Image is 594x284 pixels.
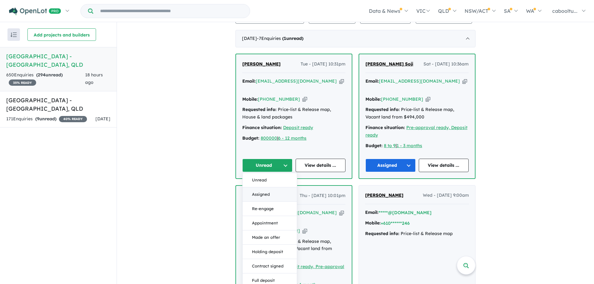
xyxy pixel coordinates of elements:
strong: ( unread) [35,116,56,122]
button: Appointment [243,216,297,230]
h5: [GEOGRAPHIC_DATA] - [GEOGRAPHIC_DATA] , QLD [6,96,110,113]
a: 800000 [261,135,277,141]
strong: ( unread) [282,36,303,41]
div: | [242,135,345,142]
strong: Requested info: [365,107,400,112]
button: Copy [302,228,307,234]
strong: Mobile: [365,220,381,226]
span: - 7 Enquir ies [257,36,303,41]
a: View details ... [419,159,469,172]
img: sort.svg [11,32,17,37]
div: 650 Enquir ies [6,71,85,86]
span: [DATE] [95,116,110,122]
span: [PERSON_NAME] Soji [365,61,413,67]
span: 40 % READY [59,116,87,122]
span: 35 % READY [9,79,36,86]
span: 9 [37,116,39,122]
img: Openlot PRO Logo White [9,7,61,15]
button: Unread [242,159,292,172]
span: Thu - [DATE] 10:01pm [300,192,345,200]
a: 6 - 12 months [278,135,307,141]
h5: [GEOGRAPHIC_DATA] - [GEOGRAPHIC_DATA] , QLD [6,52,110,69]
strong: Budget: [365,143,383,148]
button: Assigned [243,187,297,202]
button: Copy [339,209,344,216]
strong: ( unread) [36,72,63,78]
strong: Mobile: [365,96,381,102]
button: Unread [243,173,297,187]
button: Assigned [365,159,416,172]
div: Price-list & Release map, House & land packages [242,106,345,121]
div: 171 Enquir ies [6,115,87,123]
strong: Email: [365,209,379,215]
button: Copy [462,78,467,84]
span: [PERSON_NAME] [365,192,403,198]
a: [PHONE_NUMBER] [381,96,423,102]
a: [PERSON_NAME] [242,60,281,68]
div: [DATE] [235,30,476,47]
div: Price-list & Release map [365,230,469,238]
button: Copy [426,96,430,103]
strong: Requested info: [365,231,399,236]
button: Add projects and builders [27,28,96,41]
div: Price-list & Release map, Vacant land from $494,000 [365,106,469,121]
strong: Mobile: [242,96,258,102]
a: View details ... [296,159,346,172]
button: Re-engage [243,202,297,216]
button: Contract signed [243,259,297,273]
a: [EMAIL_ADDRESS][DOMAIN_NAME] [256,78,337,84]
button: Made an offer [243,230,297,245]
span: [PERSON_NAME] [242,61,281,67]
span: 1 [284,36,286,41]
a: 1 - 3 months [397,143,422,148]
span: 18 hours ago [85,72,103,85]
button: Copy [302,96,307,103]
a: [EMAIL_ADDRESS][DOMAIN_NAME] [379,78,460,84]
button: Copy [339,78,344,84]
strong: Finance situation: [365,125,405,130]
strong: Email: [365,78,379,84]
button: Holding deposit [243,245,297,259]
strong: Budget: [242,135,259,141]
div: | [365,142,469,150]
strong: Requested info: [242,107,277,112]
input: Try estate name, suburb, builder or developer [94,4,249,18]
a: [PERSON_NAME] Soji [365,60,413,68]
a: 8 to 9 [384,143,396,148]
strong: Finance situation: [242,125,282,130]
span: Wed - [DATE] 9:00am [423,192,469,199]
span: cabooltu... [552,8,577,14]
span: Tue - [DATE] 10:31pm [301,60,345,68]
a: Deposit ready [283,125,313,130]
a: [PERSON_NAME] [365,192,403,199]
span: Sat - [DATE] 10:36am [423,60,469,68]
span: 294 [38,72,46,78]
a: [PHONE_NUMBER] [258,96,300,102]
strong: Email: [242,78,256,84]
a: Pre-approval ready, Deposit ready [365,125,467,138]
